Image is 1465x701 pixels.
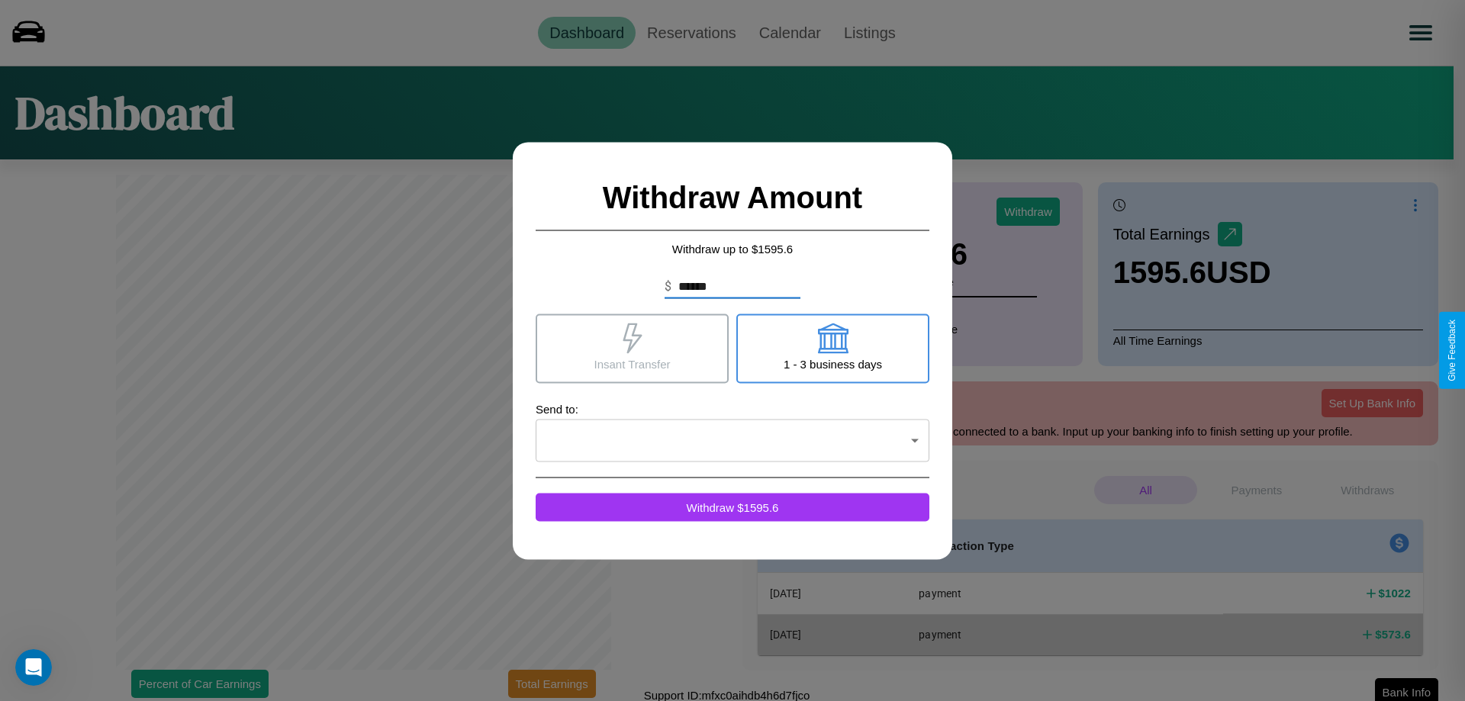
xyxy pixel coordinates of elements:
p: 1 - 3 business days [784,353,882,374]
p: $ [665,277,671,295]
p: Withdraw up to $ 1595.6 [536,238,929,259]
p: Insant Transfer [594,353,670,374]
h2: Withdraw Amount [536,165,929,230]
div: Give Feedback [1447,320,1457,381]
iframe: Intercom live chat [15,649,52,686]
p: Send to: [536,398,929,419]
button: Withdraw $1595.6 [536,493,929,521]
